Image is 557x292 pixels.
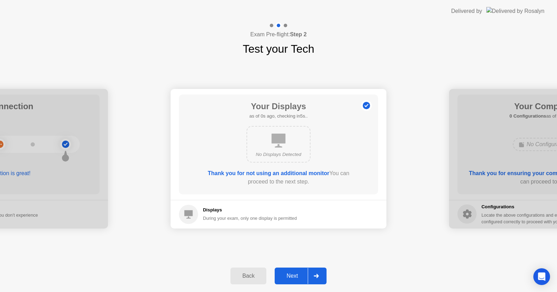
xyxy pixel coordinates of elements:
[290,31,307,37] b: Step 2
[233,273,264,279] div: Back
[253,151,304,158] div: No Displays Detected
[275,268,327,284] button: Next
[208,170,329,176] b: Thank you for not using an additional monitor
[533,268,550,285] div: Open Intercom Messenger
[249,100,307,113] h1: Your Displays
[230,268,266,284] button: Back
[203,207,297,214] h5: Displays
[250,30,307,39] h4: Exam Pre-flight:
[199,169,358,186] div: You can proceed to the next step.
[249,113,307,120] h5: as of 0s ago, checking in5s..
[243,40,314,57] h1: Test your Tech
[277,273,308,279] div: Next
[451,7,482,15] div: Delivered by
[486,7,544,15] img: Delivered by Rosalyn
[203,215,297,222] div: During your exam, only one display is permitted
